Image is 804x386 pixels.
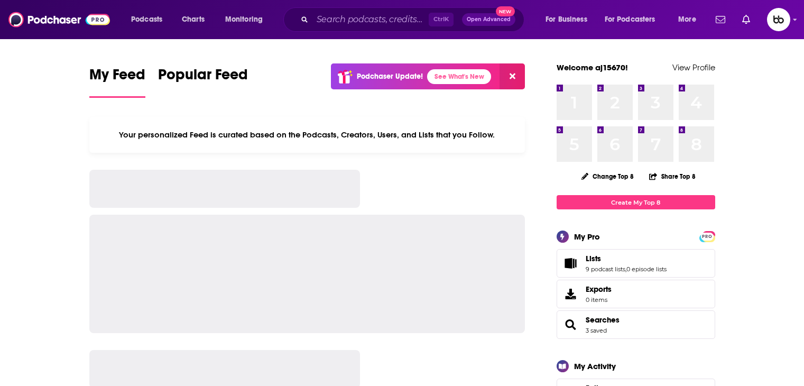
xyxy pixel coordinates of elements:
[124,11,176,28] button: open menu
[767,8,790,31] span: Logged in as aj15670
[598,11,671,28] button: open menu
[546,12,587,27] span: For Business
[89,66,145,98] a: My Feed
[538,11,600,28] button: open menu
[586,265,625,273] a: 9 podcast lists
[89,66,145,90] span: My Feed
[625,265,626,273] span: ,
[649,166,696,187] button: Share Top 8
[701,233,714,241] span: PRO
[557,249,715,278] span: Lists
[586,254,601,263] span: Lists
[672,62,715,72] a: View Profile
[131,12,162,27] span: Podcasts
[701,232,714,240] a: PRO
[158,66,248,90] span: Popular Feed
[557,280,715,308] a: Exports
[557,195,715,209] a: Create My Top 8
[557,62,628,72] a: Welcome aj15670!
[158,66,248,98] a: Popular Feed
[575,170,641,183] button: Change Top 8
[605,12,655,27] span: For Podcasters
[218,11,276,28] button: open menu
[429,13,454,26] span: Ctrl K
[586,284,612,294] span: Exports
[678,12,696,27] span: More
[586,296,612,304] span: 0 items
[626,265,667,273] a: 0 episode lists
[767,8,790,31] button: Show profile menu
[671,11,709,28] button: open menu
[89,117,525,153] div: Your personalized Feed is curated based on the Podcasts, Creators, Users, and Lists that you Follow.
[711,11,729,29] a: Show notifications dropdown
[767,8,790,31] img: User Profile
[738,11,754,29] a: Show notifications dropdown
[8,10,110,30] img: Podchaser - Follow, Share and Rate Podcasts
[175,11,211,28] a: Charts
[574,361,616,371] div: My Activity
[462,13,515,26] button: Open AdvancedNew
[560,287,581,301] span: Exports
[225,12,263,27] span: Monitoring
[182,12,205,27] span: Charts
[586,254,667,263] a: Lists
[357,72,423,81] p: Podchaser Update!
[560,317,581,332] a: Searches
[427,69,491,84] a: See What's New
[586,327,607,334] a: 3 saved
[586,315,620,325] a: Searches
[496,6,515,16] span: New
[560,256,581,271] a: Lists
[312,11,429,28] input: Search podcasts, credits, & more...
[293,7,534,32] div: Search podcasts, credits, & more...
[467,17,511,22] span: Open Advanced
[557,310,715,339] span: Searches
[574,232,600,242] div: My Pro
